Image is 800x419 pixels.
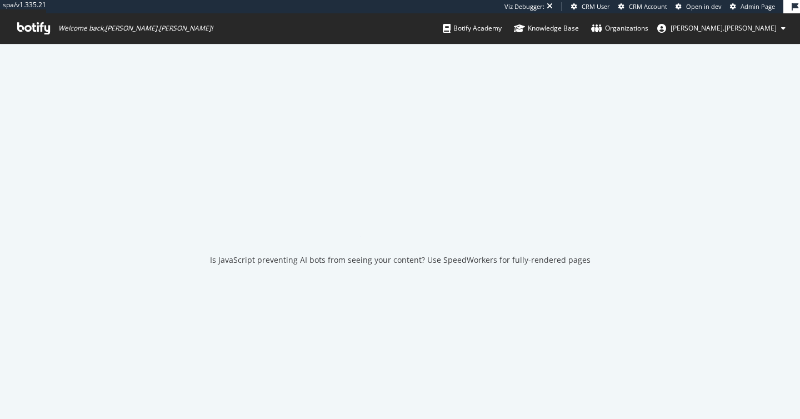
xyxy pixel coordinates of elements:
span: Admin Page [741,2,775,11]
span: Open in dev [686,2,722,11]
a: Admin Page [730,2,775,11]
span: Welcome back, [PERSON_NAME].[PERSON_NAME] ! [58,24,213,33]
span: tyler.cohen [671,23,777,33]
span: CRM Account [629,2,667,11]
a: CRM Account [618,2,667,11]
div: animation [360,197,440,237]
div: Botify Academy [443,23,502,34]
a: Knowledge Base [514,13,579,43]
button: [PERSON_NAME].[PERSON_NAME] [648,19,794,37]
div: Viz Debugger: [504,2,544,11]
span: CRM User [582,2,610,11]
div: Is JavaScript preventing AI bots from seeing your content? Use SpeedWorkers for fully-rendered pages [210,255,591,266]
a: Organizations [591,13,648,43]
a: Open in dev [676,2,722,11]
div: Knowledge Base [514,23,579,34]
a: CRM User [571,2,610,11]
div: Organizations [591,23,648,34]
a: Botify Academy [443,13,502,43]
